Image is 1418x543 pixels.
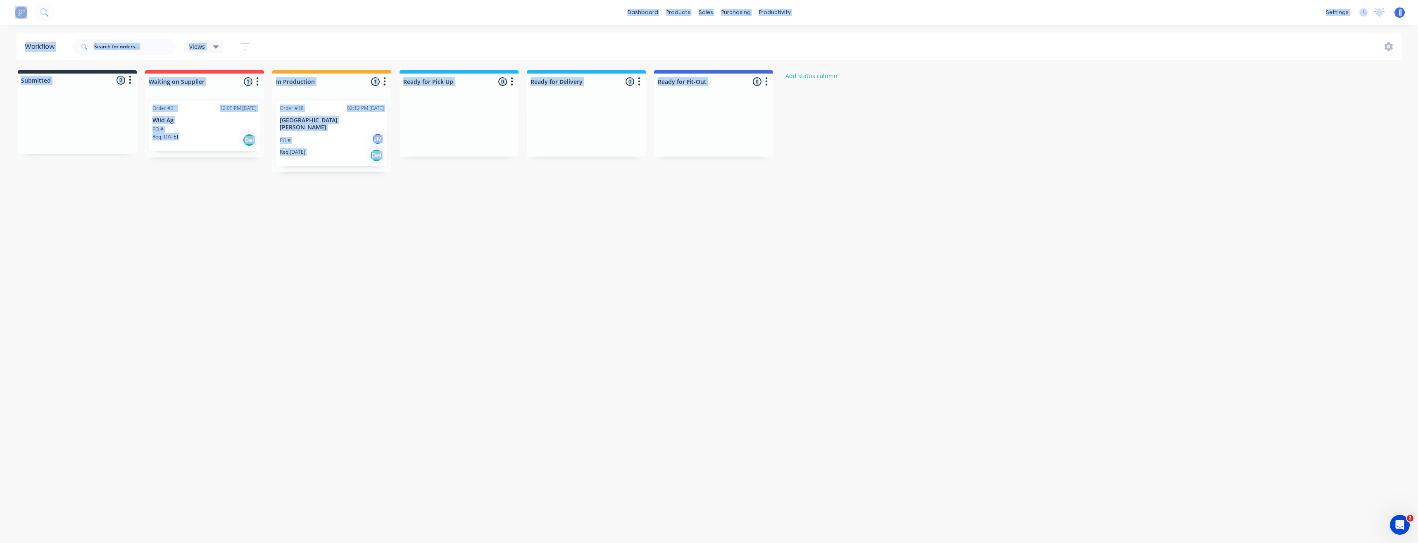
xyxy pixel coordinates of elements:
[280,137,291,144] p: PO #
[280,105,304,112] div: Order #18
[220,105,257,112] div: 12:05 PM [DATE]
[280,148,305,156] p: Req. [DATE]
[94,38,176,55] input: Search for orders...
[152,133,178,141] p: Req. [DATE]
[152,105,176,112] div: Order #21
[15,6,27,19] img: Factory
[717,6,755,19] div: purchasing
[1399,9,1401,16] span: J
[276,101,387,166] div: Order #1802:12 PM [DATE][GEOGRAPHIC_DATA][PERSON_NAME]PO #JMReq.[DATE]Del
[189,42,205,51] span: Views
[1390,515,1410,535] iframe: Intercom live chat
[280,117,384,131] p: [GEOGRAPHIC_DATA][PERSON_NAME]
[781,70,842,81] button: Add status column
[755,6,795,19] div: productivity
[1407,515,1413,522] span: 2
[695,6,717,19] div: sales
[243,133,256,147] div: Del
[347,105,384,112] div: 02:12 PM [DATE]
[152,117,257,124] p: Wild Ag
[25,42,59,52] div: Workflow
[623,6,662,19] a: dashboard
[662,6,695,19] div: products
[371,133,384,145] div: JM
[149,101,260,151] div: Order #2112:05 PM [DATE]Wild AgPO #Req.[DATE]Del
[152,126,164,133] p: PO #
[370,149,383,162] div: Del
[1322,6,1353,19] div: settings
